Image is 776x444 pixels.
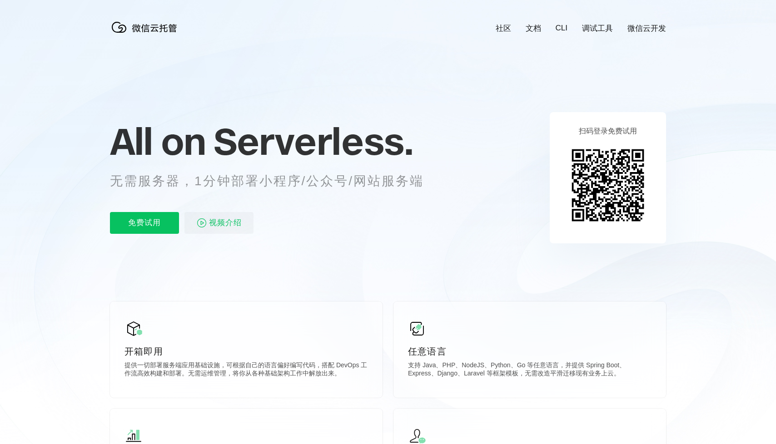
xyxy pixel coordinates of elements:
a: 微信云托管 [110,30,183,38]
img: video_play.svg [196,217,207,228]
span: All on [110,118,205,164]
a: CLI [556,24,567,33]
a: 微信云开发 [627,23,666,34]
img: 微信云托管 [110,18,183,36]
p: 扫码登录免费试用 [579,127,637,136]
p: 任意语言 [408,345,652,358]
p: 免费试用 [110,212,179,234]
a: 调试工具 [582,23,613,34]
p: 支持 Java、PHP、NodeJS、Python、Go 等任意语言，并提供 Spring Boot、Express、Django、Laravel 等框架模板，无需改造平滑迁移现有业务上云。 [408,361,652,380]
span: 视频介绍 [209,212,242,234]
span: Serverless. [214,118,413,164]
a: 社区 [496,23,511,34]
a: 文档 [526,23,541,34]
p: 开箱即用 [124,345,368,358]
p: 提供一切部署服务端应用基础设施，可根据自己的语言偏好编写代码，搭配 DevOps 工作流高效构建和部署。无需运维管理，将你从各种基础架构工作中解放出来。 [124,361,368,380]
p: 无需服务器，1分钟部署小程序/公众号/网站服务端 [110,172,441,190]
